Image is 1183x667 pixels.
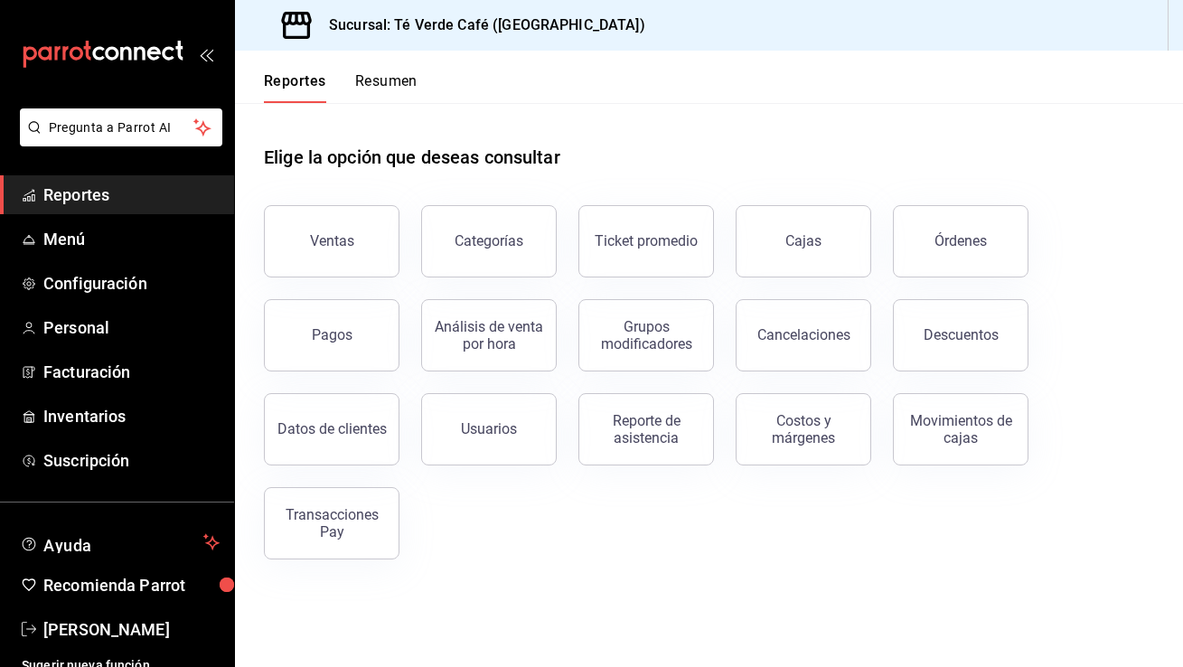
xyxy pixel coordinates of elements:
div: Descuentos [924,326,999,343]
span: Suscripción [43,448,220,473]
button: Costos y márgenes [736,393,871,465]
div: navigation tabs [264,72,418,103]
h3: Sucursal: Té Verde Café ([GEOGRAPHIC_DATA]) [315,14,645,36]
button: Ticket promedio [578,205,714,277]
button: Pagos [264,299,399,371]
div: Análisis de venta por hora [433,318,545,352]
button: Pregunta a Parrot AI [20,108,222,146]
div: Grupos modificadores [590,318,702,352]
button: open_drawer_menu [199,47,213,61]
div: Transacciones Pay [276,506,388,540]
button: Grupos modificadores [578,299,714,371]
button: Cajas [736,205,871,277]
span: Recomienda Parrot [43,573,220,597]
button: Ventas [264,205,399,277]
button: Cancelaciones [736,299,871,371]
a: Pregunta a Parrot AI [13,131,222,150]
div: Órdenes [934,232,987,249]
h1: Elige la opción que deseas consultar [264,144,560,171]
div: Costos y márgenes [747,412,859,446]
span: Facturación [43,360,220,384]
span: Pregunta a Parrot AI [49,118,194,137]
div: Datos de clientes [277,420,387,437]
button: Reportes [264,72,326,103]
button: Usuarios [421,393,557,465]
span: Ayuda [43,531,196,553]
span: Inventarios [43,404,220,428]
div: Ventas [310,232,354,249]
button: Transacciones Pay [264,487,399,559]
button: Categorías [421,205,557,277]
button: Descuentos [893,299,1028,371]
div: Movimientos de cajas [905,412,1017,446]
div: Cajas [785,232,822,249]
div: Reporte de asistencia [590,412,702,446]
span: Configuración [43,271,220,296]
button: Resumen [355,72,418,103]
div: Cancelaciones [757,326,850,343]
button: Reporte de asistencia [578,393,714,465]
button: Movimientos de cajas [893,393,1028,465]
div: Usuarios [461,420,517,437]
span: Reportes [43,183,220,207]
div: Pagos [312,326,352,343]
span: [PERSON_NAME] [43,617,220,642]
span: Personal [43,315,220,340]
button: Datos de clientes [264,393,399,465]
button: Análisis de venta por hora [421,299,557,371]
div: Ticket promedio [595,232,698,249]
span: Menú [43,227,220,251]
button: Órdenes [893,205,1028,277]
div: Categorías [455,232,523,249]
